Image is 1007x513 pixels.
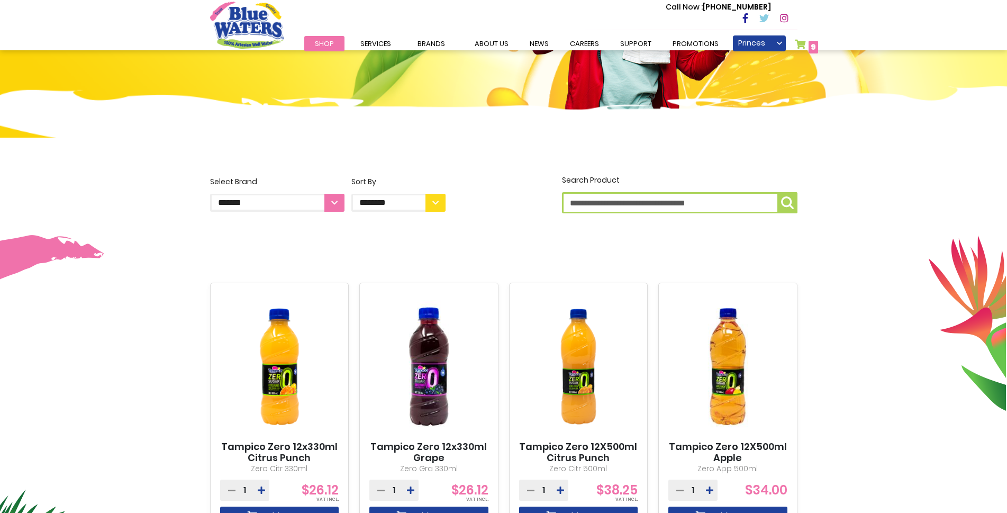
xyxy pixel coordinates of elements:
span: Shop [315,39,334,49]
span: 9 [811,42,816,52]
span: $34.00 [745,481,787,499]
a: careers [559,36,610,51]
a: Princes Town Constituency MP Office [733,35,786,51]
a: Promotions [662,36,729,51]
span: $38.25 [596,481,638,499]
select: Sort By [351,194,446,212]
input: Search Product [562,192,797,213]
span: $26.12 [451,481,488,499]
img: Tampico Zero 12X500ml Citrus Punch [519,292,638,441]
a: Tampico Zero 12X500ml Citrus Punch [519,441,638,464]
label: Select Brand [210,176,344,212]
a: Tampico Zero 12X500ml Apple [668,441,787,464]
span: Brands [418,39,445,49]
a: about us [464,36,519,51]
img: Tampico Zero 12x330ml Grape [369,292,488,441]
a: News [519,36,559,51]
a: store logo [210,2,284,48]
a: support [610,36,662,51]
span: $26.12 [302,481,339,499]
a: Tampico Zero 12x330ml Grape [369,441,488,464]
button: Search Product [777,192,797,213]
label: Search Product [562,175,797,213]
p: Zero App 500ml [668,463,787,474]
select: Select Brand [210,194,344,212]
p: Zero Gra 330ml [369,463,488,474]
p: Zero Citr 330ml [220,463,339,474]
span: Call Now : [666,2,703,12]
span: Services [360,39,391,49]
img: Tampico Zero 12x330ml Citrus Punch [220,292,339,441]
p: Zero Citr 500ml [519,463,638,474]
p: [PHONE_NUMBER] [666,2,771,13]
div: Sort By [351,176,446,187]
img: search-icon.png [781,196,794,209]
a: Tampico Zero 12x330ml Citrus Punch [220,441,339,464]
a: 9 [795,39,819,55]
img: Tampico Zero 12X500ml Apple [668,292,787,441]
